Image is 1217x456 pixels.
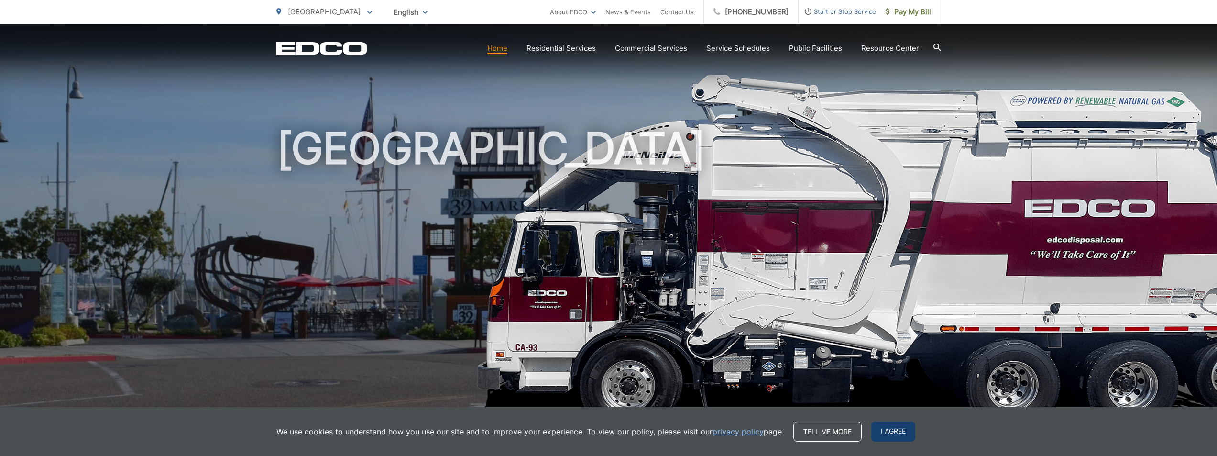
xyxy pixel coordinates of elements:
span: English [386,4,435,21]
a: privacy policy [713,426,764,437]
a: Public Facilities [789,43,842,54]
a: Resource Center [861,43,919,54]
a: About EDCO [550,6,596,18]
a: Commercial Services [615,43,687,54]
span: I agree [871,422,915,442]
a: EDCD logo. Return to the homepage. [276,42,367,55]
a: Residential Services [526,43,596,54]
span: Pay My Bill [886,6,931,18]
a: Contact Us [660,6,694,18]
a: Tell me more [793,422,862,442]
a: Service Schedules [706,43,770,54]
p: We use cookies to understand how you use our site and to improve your experience. To view our pol... [276,426,784,437]
h1: [GEOGRAPHIC_DATA] [276,124,941,427]
a: News & Events [605,6,651,18]
a: Home [487,43,507,54]
span: [GEOGRAPHIC_DATA] [288,7,361,16]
